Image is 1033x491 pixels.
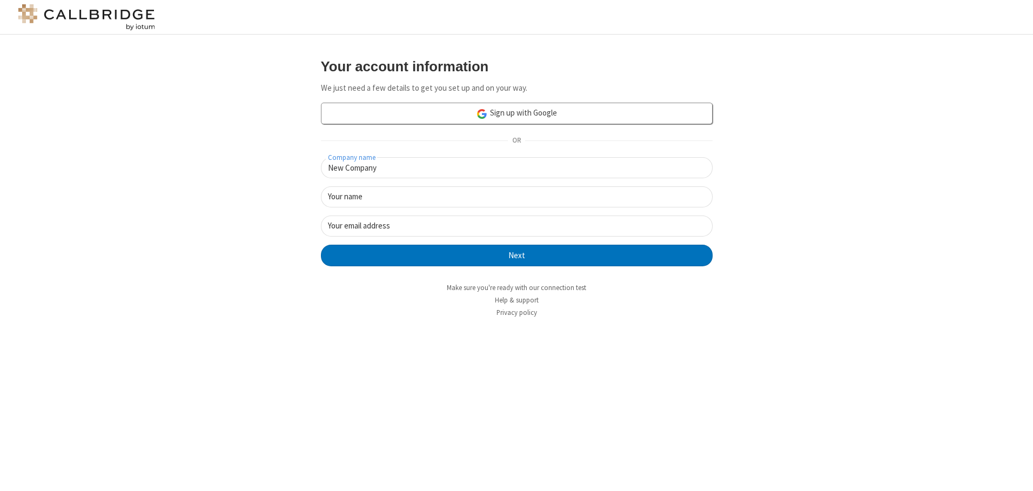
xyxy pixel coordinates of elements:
button: Next [321,245,713,266]
a: Privacy policy [497,308,537,317]
p: We just need a few details to get you set up and on your way. [321,82,713,95]
input: Your name [321,186,713,207]
a: Make sure you're ready with our connection test [447,283,586,292]
img: google-icon.png [476,108,488,120]
a: Help & support [495,295,539,305]
span: OR [508,133,525,149]
img: logo@2x.png [16,4,157,30]
input: Company name [321,157,713,178]
input: Your email address [321,216,713,237]
h3: Your account information [321,59,713,74]
a: Sign up with Google [321,103,713,124]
